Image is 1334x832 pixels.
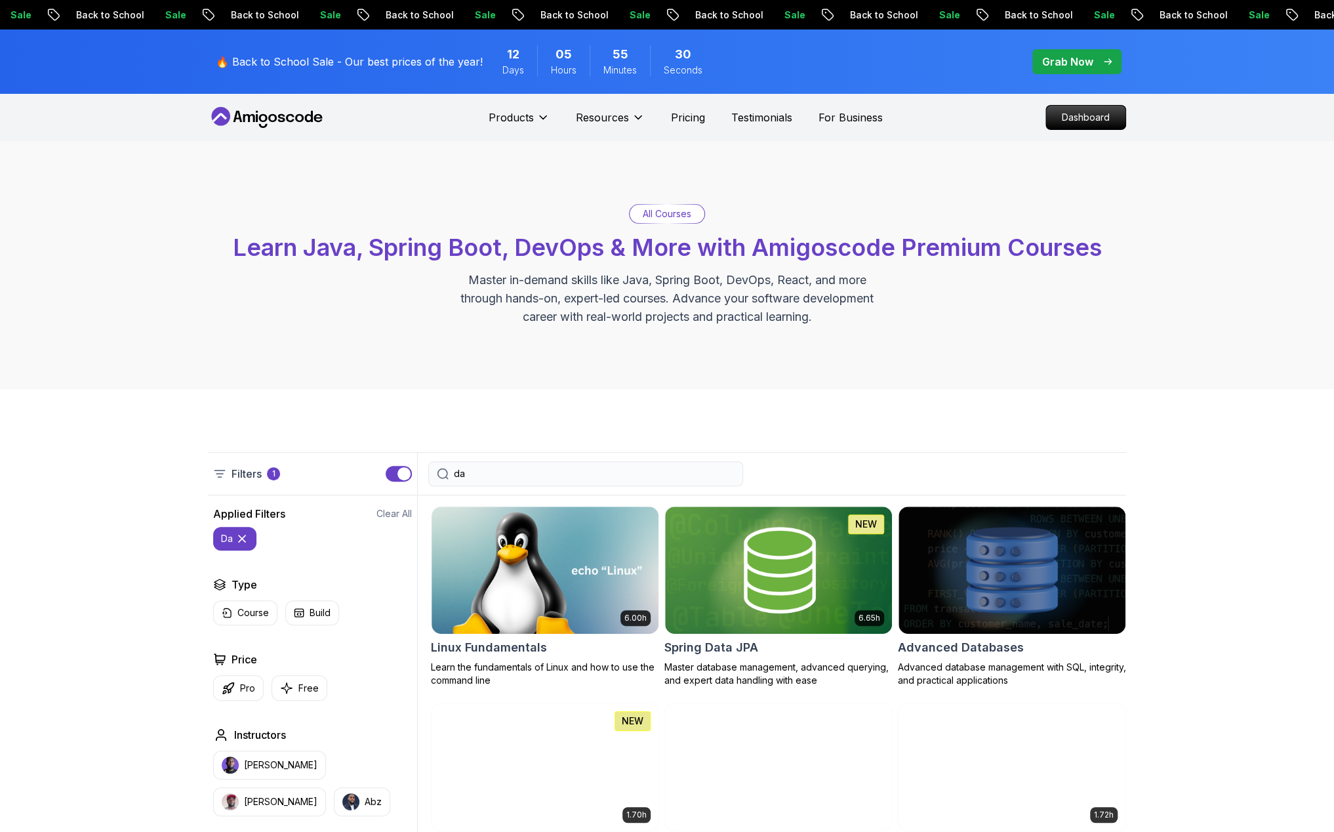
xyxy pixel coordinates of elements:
[613,45,628,64] span: 55 Minutes
[244,759,317,772] p: [PERSON_NAME]
[216,54,483,70] p: 🔥 Back to School Sale - Our best prices of the year!
[576,110,629,125] p: Resources
[232,577,257,593] h2: Type
[855,518,877,531] p: NEW
[221,532,233,545] p: da
[451,9,493,22] p: Sale
[447,271,887,326] p: Master in-demand skills like Java, Spring Boot, DevOps, React, and more through hands-on, expert-...
[213,506,285,522] h2: Applied Filters
[222,793,239,810] img: instructor img
[213,600,277,625] button: Course
[334,787,390,816] button: instructor imgAbz
[362,9,451,22] p: Back to School
[237,606,269,619] p: Course
[664,661,893,687] p: Master database management, advanced querying, and expert data handling with ease
[222,757,239,774] img: instructor img
[272,468,275,479] p: 1
[213,787,326,816] button: instructor img[PERSON_NAME]
[898,638,1024,657] h2: Advanced Databases
[507,45,519,64] span: 12 Days
[342,793,359,810] img: instructor img
[207,9,296,22] p: Back to School
[432,703,658,831] img: Database Design & Implementation card
[899,703,1125,831] img: Java Data Structures card
[624,613,647,623] p: 6.00h
[643,207,691,220] p: All Courses
[489,110,550,136] button: Products
[232,466,262,482] p: Filters
[213,527,256,551] button: da
[517,9,606,22] p: Back to School
[213,751,326,780] button: instructor img[PERSON_NAME]
[298,682,319,695] p: Free
[622,715,643,728] p: NEW
[365,795,382,808] p: Abz
[664,638,758,657] h2: Spring Data JPA
[626,810,647,820] p: 1.70h
[240,682,255,695] p: Pro
[664,64,702,77] span: Seconds
[431,638,547,657] h2: Linux Fundamentals
[672,9,761,22] p: Back to School
[731,110,792,125] a: Testimonials
[1094,810,1114,820] p: 1.72h
[1046,106,1125,129] p: Dashboard
[981,9,1070,22] p: Back to School
[576,110,645,136] button: Resources
[1045,105,1126,130] a: Dashboard
[489,110,534,125] p: Products
[606,9,648,22] p: Sale
[233,233,1102,262] span: Learn Java, Spring Boot, DevOps & More with Amigoscode Premium Courses
[502,64,524,77] span: Days
[898,661,1126,687] p: Advanced database management with SQL, integrity, and practical applications
[675,45,691,64] span: 30 Seconds
[671,110,705,125] a: Pricing
[819,110,883,125] a: For Business
[1042,54,1093,70] p: Grab Now
[431,506,659,687] a: Linux Fundamentals card6.00hLinux FundamentalsLearn the fundamentals of Linux and how to use the ...
[432,507,658,634] img: Linux Fundamentals card
[234,727,286,743] h2: Instructors
[664,506,893,687] a: Spring Data JPA card6.65hNEWSpring Data JPAMaster database management, advanced querying, and exp...
[376,507,412,520] button: Clear All
[52,9,142,22] p: Back to School
[244,795,317,808] p: [PERSON_NAME]
[556,45,572,64] span: 5 Hours
[310,606,331,619] p: Build
[761,9,803,22] p: Sale
[665,507,892,634] img: Spring Data JPA card
[272,675,327,701] button: Free
[1225,9,1267,22] p: Sale
[213,675,264,701] button: Pro
[1070,9,1112,22] p: Sale
[665,703,892,831] img: Git & GitHub Fundamentals card
[859,613,880,623] p: 6.65h
[899,507,1125,634] img: Advanced Databases card
[551,64,576,77] span: Hours
[916,9,958,22] p: Sale
[826,9,916,22] p: Back to School
[431,661,659,687] p: Learn the fundamentals of Linux and how to use the command line
[285,600,339,625] button: Build
[603,64,637,77] span: Minutes
[1136,9,1225,22] p: Back to School
[454,467,735,480] input: Search Java, React, Spring boot ...
[898,506,1126,687] a: Advanced Databases cardAdvanced DatabasesAdvanced database management with SQL, integrity, and pr...
[232,652,257,667] h2: Price
[142,9,184,22] p: Sale
[296,9,338,22] p: Sale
